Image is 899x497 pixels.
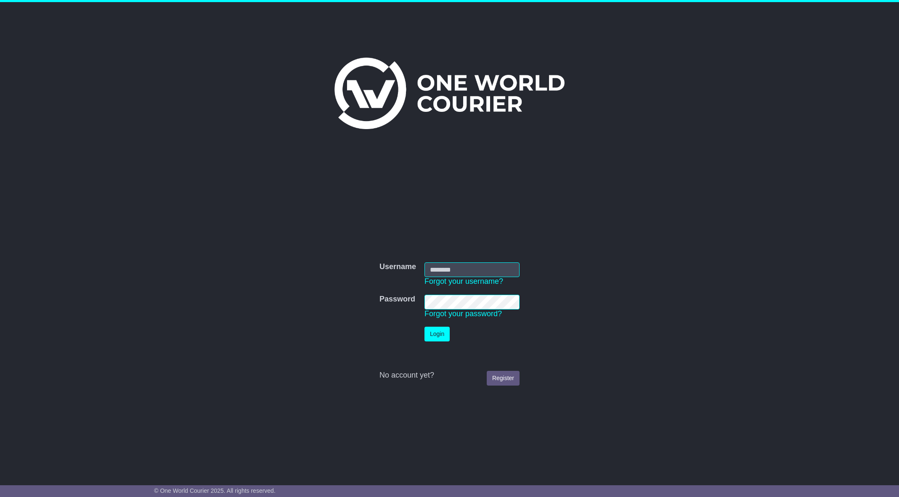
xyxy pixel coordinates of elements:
[424,277,503,286] a: Forgot your username?
[334,58,564,129] img: One World
[487,371,520,386] a: Register
[424,327,450,341] button: Login
[154,487,276,494] span: © One World Courier 2025. All rights reserved.
[424,309,502,318] a: Forgot your password?
[379,262,416,272] label: Username
[379,371,520,380] div: No account yet?
[379,295,415,304] label: Password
